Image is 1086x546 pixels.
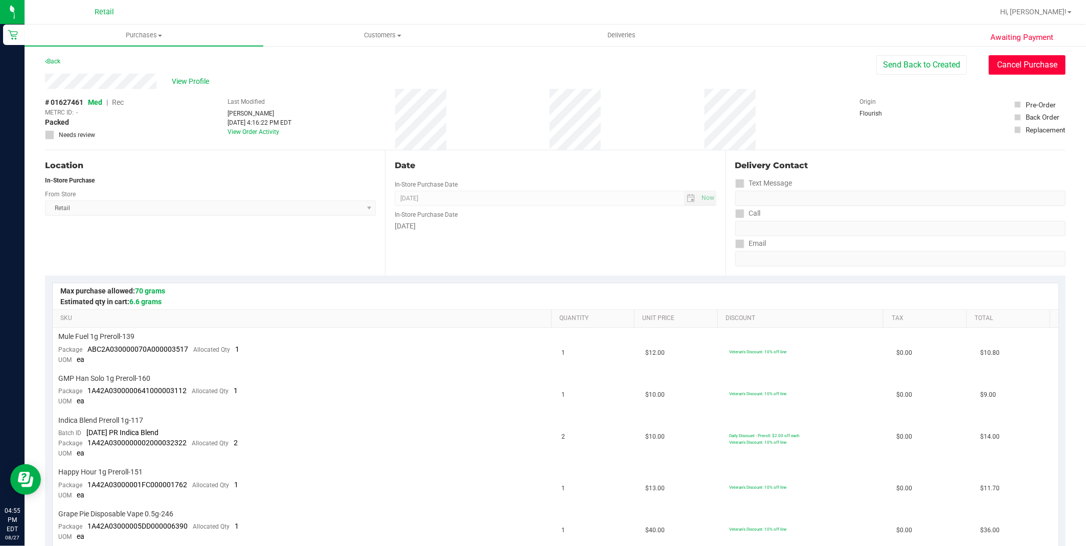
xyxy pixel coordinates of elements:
[594,31,649,40] span: Deliveries
[88,439,187,447] span: 1A42A0300000002000032322
[59,374,151,383] span: GMP Han Solo 1g Preroll-160
[192,388,229,395] span: Allocated Qty
[1026,100,1056,110] div: Pre-Order
[77,449,85,457] span: ea
[87,428,159,437] span: [DATE] PR Indica Blend
[859,109,911,118] div: Flourish
[77,491,85,499] span: ea
[25,25,263,46] a: Purchases
[561,526,565,535] span: 1
[892,314,963,323] a: Tax
[1026,112,1059,122] div: Back Order
[729,391,786,396] span: Veteran's Discount: 10% off line
[981,432,1000,442] span: $14.00
[561,390,565,400] span: 1
[729,349,786,354] span: Veteran's Discount: 10% off line
[60,287,165,295] span: Max purchase allowed:
[10,464,41,495] iframe: Resource center
[561,484,565,493] span: 1
[735,206,761,221] label: Call
[559,314,630,323] a: Quantity
[235,522,239,530] span: 1
[859,97,876,106] label: Origin
[228,118,291,127] div: [DATE] 4:16:22 PM EDT
[59,492,72,499] span: UOM
[129,298,162,306] span: 6.6 grams
[735,176,793,191] label: Text Message
[561,348,565,358] span: 1
[45,177,95,184] strong: In-Store Purchase
[561,432,565,442] span: 2
[60,314,547,323] a: SKU
[45,108,74,117] span: METRC ID:
[234,439,238,447] span: 2
[192,440,229,447] span: Allocated Qty
[59,398,72,405] span: UOM
[59,388,83,395] span: Package
[395,180,458,189] label: In-Store Purchase Date
[45,117,69,128] span: Packed
[76,108,78,117] span: -
[263,25,502,46] a: Customers
[981,348,1000,358] span: $10.80
[234,386,238,395] span: 1
[235,481,239,489] span: 1
[88,98,102,106] span: Med
[95,8,114,16] span: Retail
[88,481,188,489] span: 1A42A03000001FC000001762
[25,31,263,40] span: Purchases
[88,345,189,353] span: ABC2A030000070A000003517
[77,355,85,363] span: ea
[59,429,82,437] span: Batch ID
[990,32,1053,43] span: Awaiting Payment
[112,98,124,106] span: Rec
[645,526,665,535] span: $40.00
[228,109,291,118] div: [PERSON_NAME]
[645,348,665,358] span: $12.00
[726,314,879,323] a: Discount
[735,160,1066,172] div: Delivery Contact
[735,191,1066,206] input: Format: (999) 999-9999
[645,432,665,442] span: $10.00
[897,526,913,535] span: $0.00
[735,236,766,251] label: Email
[194,346,231,353] span: Allocated Qty
[59,130,95,140] span: Needs review
[59,509,174,519] span: Grape Pie Disposable Vape 0.5g-246
[645,484,665,493] span: $13.00
[395,160,716,172] div: Date
[981,390,997,400] span: $9.00
[5,506,20,534] p: 04:55 PM EDT
[981,526,1000,535] span: $36.00
[77,532,85,540] span: ea
[729,440,786,445] span: Veteran's Discount: 10% off line
[135,287,165,295] span: 70 grams
[502,25,741,46] a: Deliveries
[228,97,265,106] label: Last Modified
[193,523,230,530] span: Allocated Qty
[59,482,83,489] span: Package
[77,397,85,405] span: ea
[729,485,786,490] span: Veteran's Discount: 10% off line
[88,522,188,530] span: 1A42A03000005DD000006390
[897,432,913,442] span: $0.00
[729,433,799,438] span: Daily Discount - Preroll: $2.00 off each
[59,523,83,530] span: Package
[395,221,716,232] div: [DATE]
[59,346,83,353] span: Package
[729,527,786,532] span: Veteran's Discount: 10% off line
[645,390,665,400] span: $10.00
[642,314,713,323] a: Unit Price
[8,30,18,40] inline-svg: Retail
[59,450,72,457] span: UOM
[395,210,458,219] label: In-Store Purchase Date
[45,190,76,199] label: From Store
[59,467,143,477] span: Happy Hour 1g Preroll-151
[59,356,72,363] span: UOM
[45,160,376,172] div: Location
[1026,125,1065,135] div: Replacement
[975,314,1046,323] a: Total
[897,390,913,400] span: $0.00
[228,128,279,135] a: View Order Activity
[264,31,502,40] span: Customers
